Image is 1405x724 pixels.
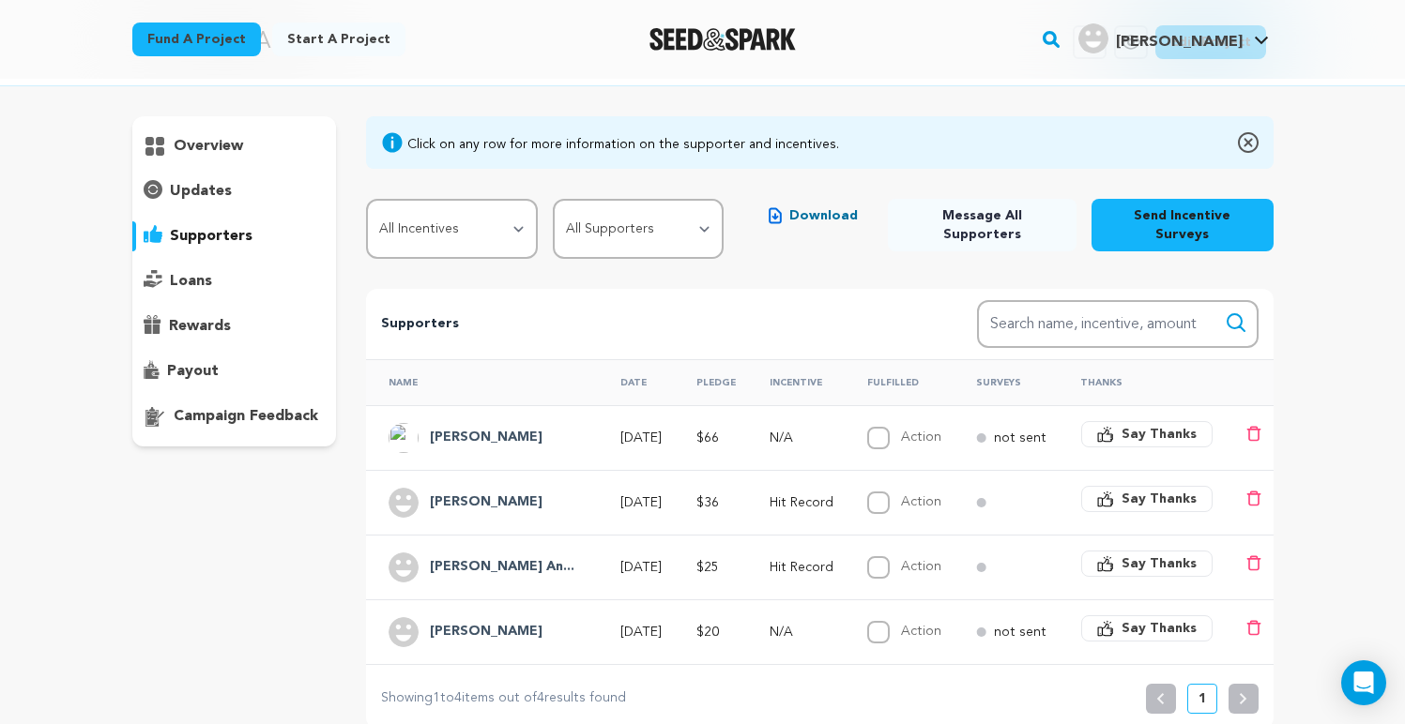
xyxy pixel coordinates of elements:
img: user.png [389,552,419,582]
p: [DATE] [620,429,662,447]
a: Fund a project [132,23,261,56]
button: Say Thanks [1081,551,1213,577]
button: Download [754,199,873,233]
span: Say Thanks [1122,619,1197,638]
input: Search name, incentive, amount [977,300,1259,348]
p: Hit Record [770,493,833,512]
div: Open Intercom Messenger [1341,660,1386,705]
span: [PERSON_NAME] [1116,35,1243,50]
span: Say Thanks [1122,554,1197,573]
p: N/A [770,623,833,641]
img: user.png [1078,23,1108,53]
p: N/A [770,429,833,447]
button: supporters [132,221,337,251]
button: 1 [1187,684,1217,714]
span: Message All Supporters [903,206,1061,244]
p: 1 [1199,689,1206,708]
h4: Burstein Nira [430,427,542,449]
th: Name [366,359,598,405]
p: rewards [169,315,231,338]
label: Action [901,560,941,573]
button: Say Thanks [1081,486,1213,512]
p: payout [167,360,219,383]
img: Seed&Spark Logo Dark Mode [649,28,797,51]
button: Send Incentive Surveys [1092,199,1273,251]
button: overview [132,131,337,161]
a: Start a project [272,23,405,56]
h4: Mike Shapiro And Peggy Stafford [430,556,574,579]
th: Surveys [954,359,1059,405]
label: Action [901,625,941,638]
label: Action [901,430,941,444]
a: Seed&Spark Homepage [649,28,797,51]
button: Say Thanks [1081,421,1213,447]
span: $66 [696,431,719,445]
div: Joey S.'s Profile [1078,23,1243,53]
span: Say Thanks [1122,425,1197,444]
th: Incentive [747,359,845,405]
span: 4 [537,691,544,704]
span: 4 [454,691,462,704]
span: $25 [696,561,719,574]
button: Say Thanks [1081,615,1213,641]
img: close-o.svg [1238,131,1259,154]
label: Action [901,495,941,508]
p: not sent [994,429,1046,447]
th: Date [598,359,673,405]
p: [DATE] [620,623,662,641]
button: payout [132,356,337,386]
button: Message All Supporters [888,199,1077,251]
p: loans [170,270,212,293]
p: Showing to items out of results found [381,687,626,710]
p: overview [174,135,243,158]
img: ACg8ocL3dFwqXndpLc5zCvAnr2Rh26N-G-o4-6iytiz0FwXNqNaybmcB=s96-c [389,423,419,453]
th: Fulfilled [845,359,954,405]
th: Thanks [1058,359,1224,405]
span: Joey S.'s Profile [1075,20,1273,59]
img: user.png [389,617,419,647]
span: 1 [433,691,440,704]
button: loans [132,266,337,296]
p: updates [170,180,232,203]
span: Download [789,206,858,225]
h4: Noam Steinerman [430,491,542,514]
span: Say Thanks [1122,490,1197,508]
p: supporters [170,225,252,248]
p: [DATE] [620,558,662,577]
span: $20 [696,626,719,639]
div: Click on any row for more information on the supporter and incentives. [407,135,839,154]
button: campaign feedback [132,401,337,431]
span: $36 [696,496,719,509]
img: user.png [389,488,419,518]
p: Hit Record [770,558,833,577]
button: rewards [132,311,337,341]
h4: Jorge Patrisso [430,621,542,643]
a: Joey S.'s Profile [1075,20,1273,53]
p: not sent [994,623,1046,641]
p: Supporters [381,313,916,336]
p: [DATE] [620,493,662,512]
button: updates [132,176,337,206]
p: campaign feedback [174,405,318,428]
th: Pledge [674,359,747,405]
